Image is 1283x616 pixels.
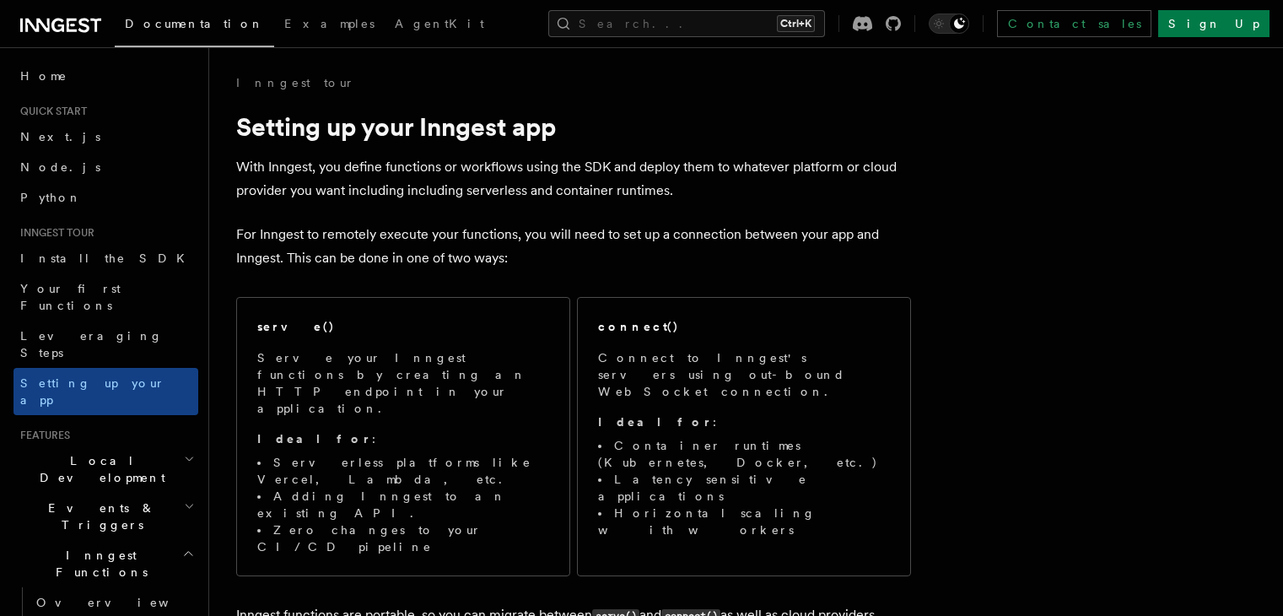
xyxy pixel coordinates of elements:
[13,500,184,533] span: Events & Triggers
[257,349,549,417] p: Serve your Inngest functions by creating an HTTP endpoint in your application.
[236,297,570,576] a: serve()Serve your Inngest functions by creating an HTTP endpoint in your application.Ideal for:Se...
[598,349,890,400] p: Connect to Inngest's servers using out-bound WebSocket connection.
[13,243,198,273] a: Install the SDK
[13,368,198,415] a: Setting up your app
[1158,10,1270,37] a: Sign Up
[13,429,70,442] span: Features
[257,488,549,521] li: Adding Inngest to an existing API.
[20,329,163,359] span: Leveraging Steps
[20,191,82,204] span: Python
[997,10,1151,37] a: Contact sales
[115,5,274,47] a: Documentation
[257,318,335,335] h2: serve()
[13,273,198,321] a: Your first Functions
[36,596,210,609] span: Overview
[125,17,264,30] span: Documentation
[13,182,198,213] a: Python
[20,282,121,312] span: Your first Functions
[274,5,385,46] a: Examples
[13,446,198,493] button: Local Development
[236,155,911,203] p: With Inngest, you define functions or workflows using the SDK and deploy them to whatever platfor...
[20,68,67,84] span: Home
[777,15,815,32] kbd: Ctrl+K
[13,105,87,118] span: Quick start
[395,17,484,30] span: AgentKit
[236,223,911,270] p: For Inngest to remotely execute your functions, you will need to set up a connection between your...
[13,226,94,240] span: Inngest tour
[548,10,825,37] button: Search...Ctrl+K
[598,471,890,505] li: Latency sensitive applications
[598,437,890,471] li: Container runtimes (Kubernetes, Docker, etc.)
[20,130,100,143] span: Next.js
[257,521,549,555] li: Zero changes to your CI/CD pipeline
[20,160,100,174] span: Node.js
[13,493,198,540] button: Events & Triggers
[284,17,375,30] span: Examples
[598,505,890,538] li: Horizontal scaling with workers
[598,318,679,335] h2: connect()
[257,432,372,446] strong: Ideal for
[13,122,198,152] a: Next.js
[577,297,911,576] a: connect()Connect to Inngest's servers using out-bound WebSocket connection.Ideal for:Container ru...
[257,454,549,488] li: Serverless platforms like Vercel, Lambda, etc.
[13,540,198,587] button: Inngest Functions
[598,413,890,430] p: :
[13,152,198,182] a: Node.js
[236,111,911,142] h1: Setting up your Inngest app
[13,61,198,91] a: Home
[13,547,182,581] span: Inngest Functions
[13,321,198,368] a: Leveraging Steps
[385,5,494,46] a: AgentKit
[929,14,969,34] button: Toggle dark mode
[20,251,195,265] span: Install the SDK
[20,376,165,407] span: Setting up your app
[13,452,184,486] span: Local Development
[257,430,549,447] p: :
[598,415,713,429] strong: Ideal for
[236,74,354,91] a: Inngest tour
